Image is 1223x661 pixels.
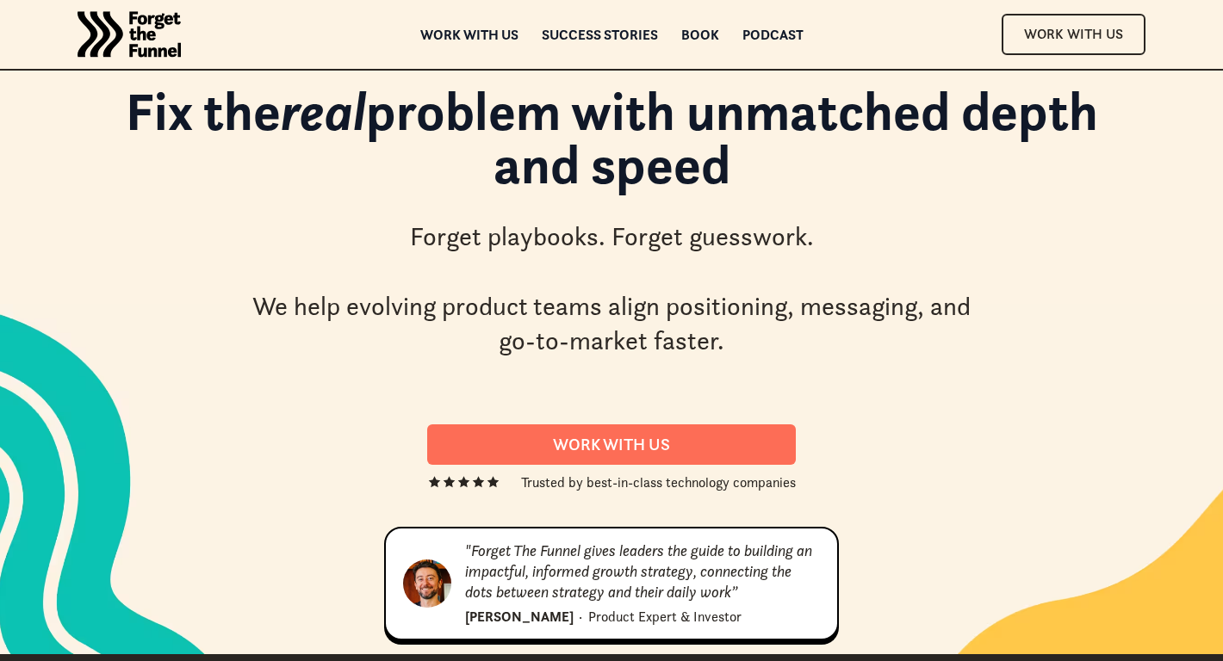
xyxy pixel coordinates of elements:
[588,606,742,627] div: Product Expert & Investor
[742,28,804,40] a: Podcast
[103,84,1120,209] h1: Fix the problem with unmatched depth and speed
[542,28,658,40] a: Success Stories
[448,435,775,454] div: Work With us
[420,28,518,40] a: Work with us
[521,472,796,492] div: Trusted by best-in-class technology companies
[281,77,366,145] em: real
[681,28,719,40] a: Book
[579,606,582,627] div: ·
[465,541,820,602] div: "Forget The Funnel gives leaders the guide to building an impactful, informed growth strategy, co...
[427,424,796,465] a: Work With us
[1002,14,1145,54] a: Work With Us
[465,606,574,627] div: [PERSON_NAME]
[245,219,978,359] div: Forget playbooks. Forget guesswork. We help evolving product teams align positioning, messaging, ...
